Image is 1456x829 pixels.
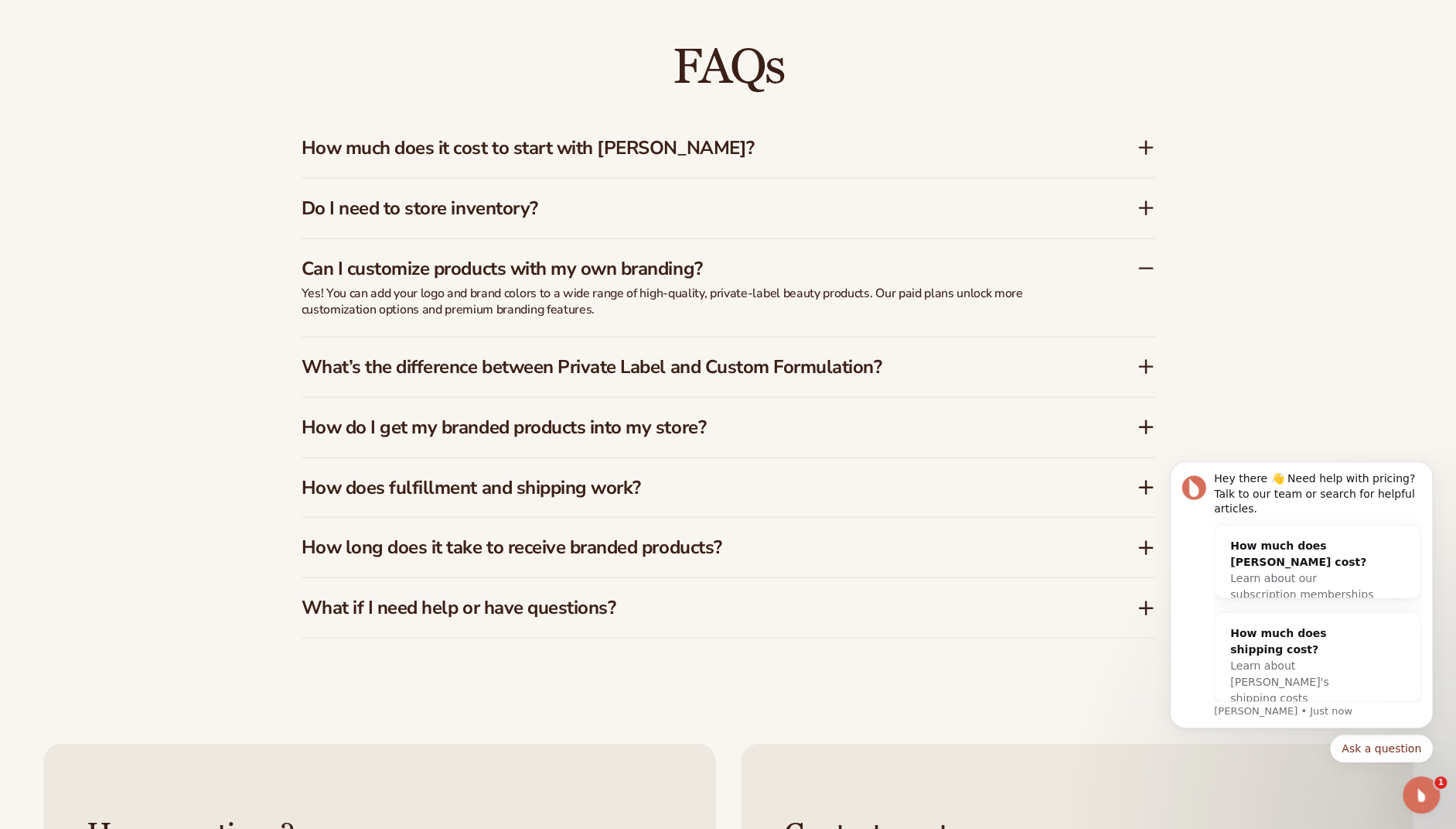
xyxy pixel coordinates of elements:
h3: How do I get my branded products into my store? [302,416,1090,439]
p: Yes! You can add your logo and brand colors to a wide range of high-quality, private-label beauty... [302,286,1075,318]
iframe: Intercom notifications message [1147,427,1456,787]
h3: Do I need to store inventory? [302,197,1090,220]
iframe: Intercom live chat [1403,776,1440,814]
h3: How does fulfillment and shipping work? [302,477,1090,499]
h3: Can I customize products with my own branding? [302,258,1090,280]
h3: How much does it cost to start with [PERSON_NAME]? [302,137,1090,159]
h2: FAQs [302,42,1155,94]
h3: What if I need help or have questions? [302,597,1090,619]
h3: What’s the difference between Private Label and Custom Formulation? [302,356,1090,379]
span: 1 [1434,776,1447,789]
h3: How long does it take to receive branded products? [302,536,1090,559]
